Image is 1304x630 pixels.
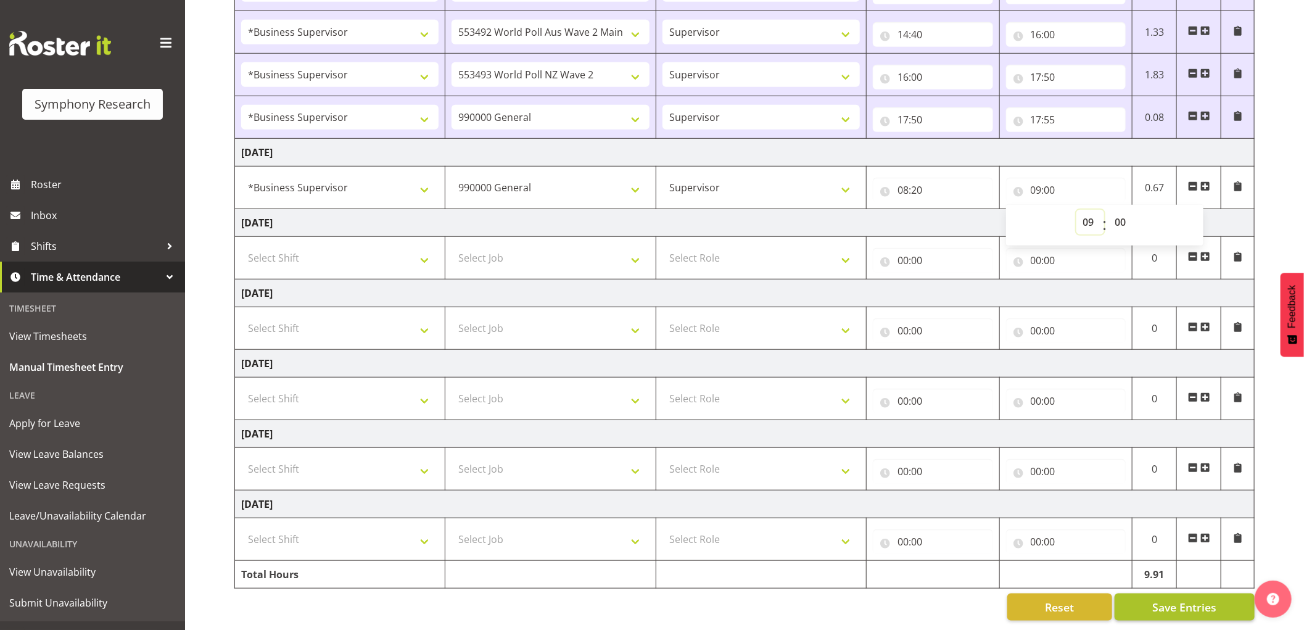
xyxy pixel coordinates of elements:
span: Apply for Leave [9,414,176,433]
span: Shifts [31,237,160,255]
input: Click to select... [1006,248,1126,273]
input: Click to select... [873,529,993,554]
td: 0 [1133,448,1177,491]
a: Leave/Unavailability Calendar [3,500,182,531]
input: Click to select... [1006,529,1126,554]
a: View Leave Balances [3,439,182,470]
a: View Unavailability [3,557,182,587]
span: View Leave Requests [9,476,176,494]
input: Click to select... [873,248,993,273]
input: Click to select... [1006,318,1126,343]
span: Save Entries [1152,599,1216,615]
div: Unavailability [3,531,182,557]
input: Click to select... [873,318,993,343]
td: 0 [1133,237,1177,280]
button: Save Entries [1115,594,1255,621]
td: [DATE] [235,350,1255,378]
input: Click to select... [1006,178,1126,202]
img: Rosterit website logo [9,31,111,56]
td: 0 [1133,378,1177,420]
td: 1.83 [1133,54,1177,96]
td: 1.33 [1133,11,1177,54]
td: [DATE] [235,209,1255,237]
span: View Timesheets [9,327,176,346]
span: Reset [1045,599,1074,615]
a: View Timesheets [3,321,182,352]
td: 0.67 [1133,167,1177,209]
span: Inbox [31,206,179,225]
td: Total Hours [235,561,445,589]
td: [DATE] [235,139,1255,167]
span: View Leave Balances [9,445,176,463]
input: Click to select... [873,107,993,132]
a: Manual Timesheet Entry [3,352,182,383]
input: Click to select... [1006,389,1126,413]
span: Manual Timesheet Entry [9,358,176,376]
div: Symphony Research [35,95,151,114]
td: [DATE] [235,280,1255,307]
div: Leave [3,383,182,408]
span: Feedback [1287,285,1298,328]
input: Click to select... [1006,459,1126,484]
button: Reset [1007,594,1112,621]
span: Leave/Unavailability Calendar [9,507,176,525]
span: Submit Unavailability [9,594,176,612]
div: Timesheet [3,296,182,321]
input: Click to select... [873,389,993,413]
input: Click to select... [1006,22,1126,47]
a: View Leave Requests [3,470,182,500]
button: Feedback - Show survey [1281,273,1304,357]
input: Click to select... [1006,107,1126,132]
input: Click to select... [873,65,993,89]
input: Click to select... [873,459,993,484]
span: View Unavailability [9,563,176,581]
td: 0 [1133,307,1177,350]
td: 0 [1133,518,1177,561]
input: Click to select... [1006,65,1126,89]
td: 9.91 [1133,561,1177,589]
td: 0.08 [1133,96,1177,139]
td: [DATE] [235,420,1255,448]
td: [DATE] [235,491,1255,518]
a: Apply for Leave [3,408,182,439]
a: Submit Unavailability [3,587,182,618]
span: : [1102,210,1107,241]
img: help-xxl-2.png [1267,593,1279,605]
span: Time & Attendance [31,268,160,286]
input: Click to select... [873,178,993,202]
span: Roster [31,175,179,194]
input: Click to select... [873,22,993,47]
